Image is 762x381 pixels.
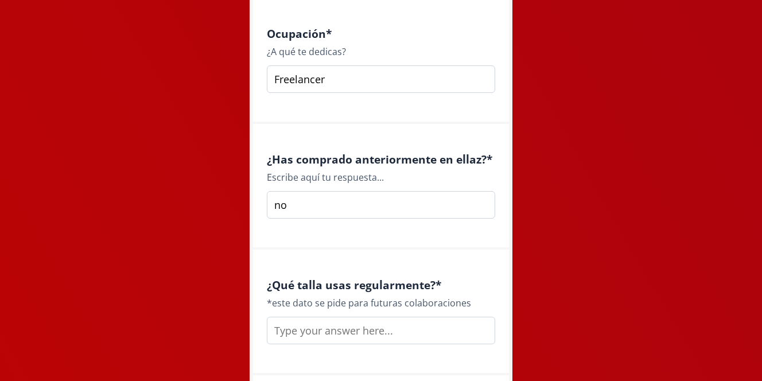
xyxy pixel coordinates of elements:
input: Type your answer here... [267,65,495,93]
input: Type your answer here... [267,317,495,344]
input: Type your answer here... [267,191,495,219]
div: ¿A qué te dedicas? [267,45,495,59]
h4: Ocupación * [267,27,495,40]
h4: ¿Has comprado anteriormente en ellaz? * [267,153,495,166]
div: Escribe aquí tu respuesta... [267,170,495,184]
div: *este dato se pide para futuras colaboraciones [267,296,495,310]
h4: ¿Qué talla usas regularmente? * [267,278,495,291]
